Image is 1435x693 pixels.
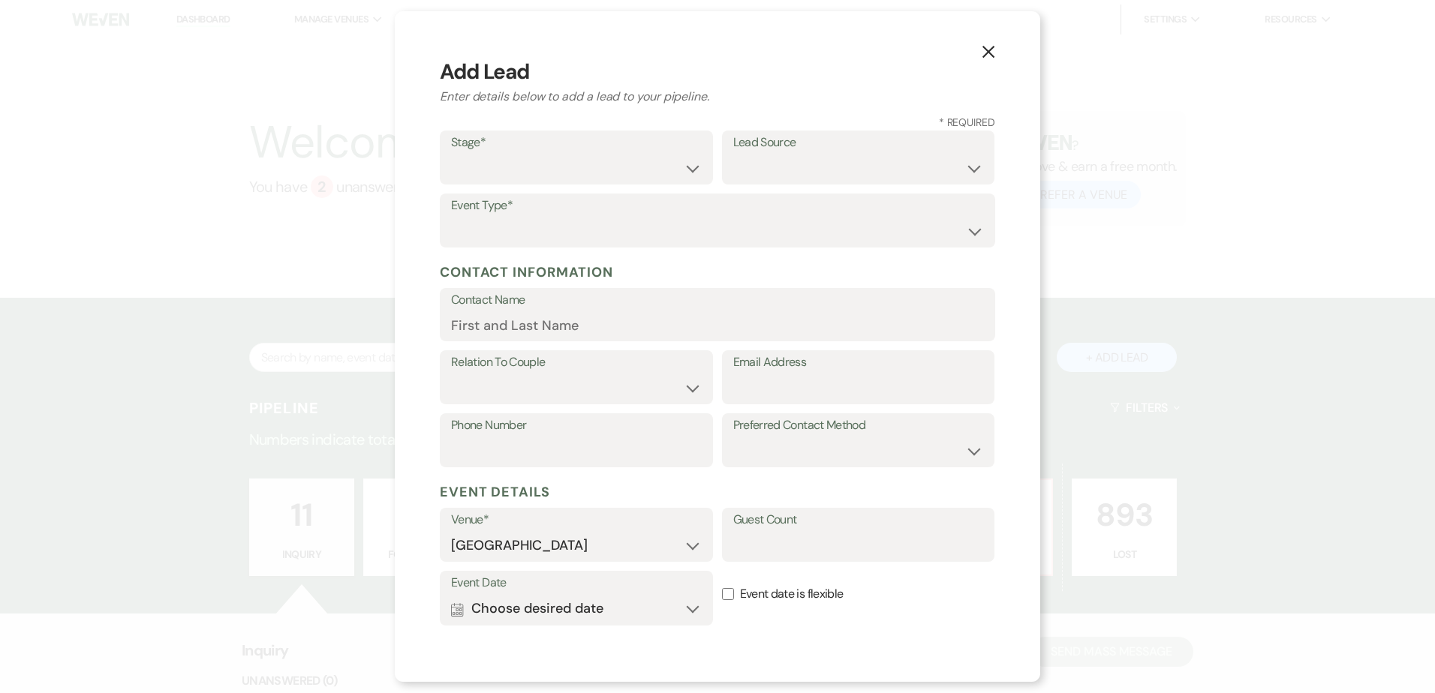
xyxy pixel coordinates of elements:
label: Event date is flexible [722,571,995,618]
label: Venue* [451,509,702,531]
label: Guest Count [733,509,984,531]
h2: Enter details below to add a lead to your pipeline. [440,88,995,106]
label: Event Date [451,572,702,594]
h5: Contact Information [440,261,995,283]
label: Email Address [733,352,984,373]
label: Event Type* [451,195,984,217]
input: First and Last Name [451,310,984,340]
label: Stage* [451,132,702,154]
label: Relation To Couple [451,352,702,373]
label: Phone Number [451,415,702,436]
h3: * Required [440,115,995,130]
label: Lead Source [733,132,984,154]
input: Event date is flexible [722,588,734,600]
label: Contact Name [451,289,984,311]
button: Choose desired date [451,594,702,624]
h3: Add Lead [440,56,995,88]
label: Notes [440,634,995,650]
label: Preferred Contact Method [733,415,984,436]
h5: Event Details [440,481,995,503]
